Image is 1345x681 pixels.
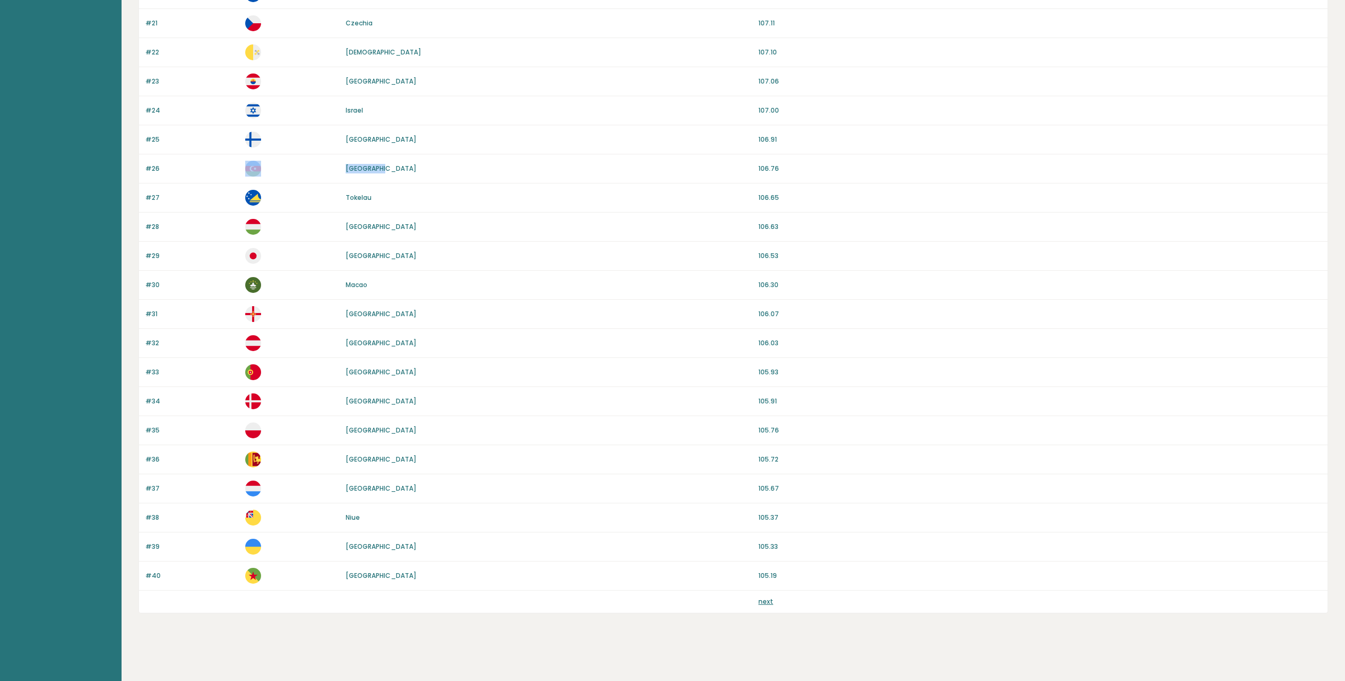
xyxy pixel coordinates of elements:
[758,251,1321,261] p: 106.53
[245,481,261,496] img: lu.svg
[758,280,1321,290] p: 106.30
[145,48,239,57] p: #22
[758,397,1321,406] p: 105.91
[758,571,1321,581] p: 105.19
[245,510,261,526] img: nu.svg
[145,164,239,173] p: #26
[245,335,261,351] img: at.svg
[145,513,239,522] p: #38
[758,164,1321,173] p: 106.76
[145,280,239,290] p: #30
[346,193,372,202] a: Tokelau
[145,397,239,406] p: #34
[145,19,239,28] p: #21
[346,513,360,522] a: Niue
[145,367,239,377] p: #33
[245,306,261,322] img: gg.svg
[245,364,261,380] img: pt.svg
[758,338,1321,348] p: 106.03
[145,251,239,261] p: #29
[145,338,239,348] p: #32
[245,161,261,177] img: az.svg
[346,48,421,57] a: [DEMOGRAPHIC_DATA]
[346,367,416,376] a: [GEOGRAPHIC_DATA]
[758,193,1321,203] p: 106.65
[245,393,261,409] img: dk.svg
[758,542,1321,551] p: 105.33
[245,568,261,584] img: gf.svg
[758,135,1321,144] p: 106.91
[245,132,261,148] img: fi.svg
[758,309,1321,319] p: 106.07
[758,426,1321,435] p: 105.76
[245,73,261,89] img: pf.svg
[145,106,239,115] p: #24
[346,77,416,86] a: [GEOGRAPHIC_DATA]
[245,15,261,31] img: cz.svg
[346,455,416,464] a: [GEOGRAPHIC_DATA]
[145,309,239,319] p: #31
[758,367,1321,377] p: 105.93
[758,19,1321,28] p: 107.11
[245,539,261,555] img: ua.svg
[145,426,239,435] p: #35
[346,106,363,115] a: Israel
[145,222,239,232] p: #28
[245,422,261,438] img: pl.svg
[245,248,261,264] img: jp.svg
[145,77,239,86] p: #23
[145,135,239,144] p: #25
[346,309,416,318] a: [GEOGRAPHIC_DATA]
[346,164,416,173] a: [GEOGRAPHIC_DATA]
[758,48,1321,57] p: 107.10
[758,77,1321,86] p: 107.06
[346,222,416,231] a: [GEOGRAPHIC_DATA]
[145,193,239,203] p: #27
[346,280,367,289] a: Macao
[346,397,416,406] a: [GEOGRAPHIC_DATA]
[245,452,261,467] img: lk.svg
[245,44,261,60] img: va.svg
[245,277,261,293] img: mo.svg
[346,19,373,27] a: Czechia
[346,542,416,551] a: [GEOGRAPHIC_DATA]
[346,338,416,347] a: [GEOGRAPHIC_DATA]
[346,135,416,144] a: [GEOGRAPHIC_DATA]
[245,190,261,206] img: tk.svg
[346,484,416,493] a: [GEOGRAPHIC_DATA]
[758,513,1321,522] p: 105.37
[758,222,1321,232] p: 106.63
[758,597,773,606] a: next
[346,426,416,435] a: [GEOGRAPHIC_DATA]
[245,103,261,118] img: il.svg
[758,455,1321,464] p: 105.72
[245,219,261,235] img: hu.svg
[758,106,1321,115] p: 107.00
[346,571,416,580] a: [GEOGRAPHIC_DATA]
[145,542,239,551] p: #39
[145,455,239,464] p: #36
[346,251,416,260] a: [GEOGRAPHIC_DATA]
[758,484,1321,493] p: 105.67
[145,484,239,493] p: #37
[145,571,239,581] p: #40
